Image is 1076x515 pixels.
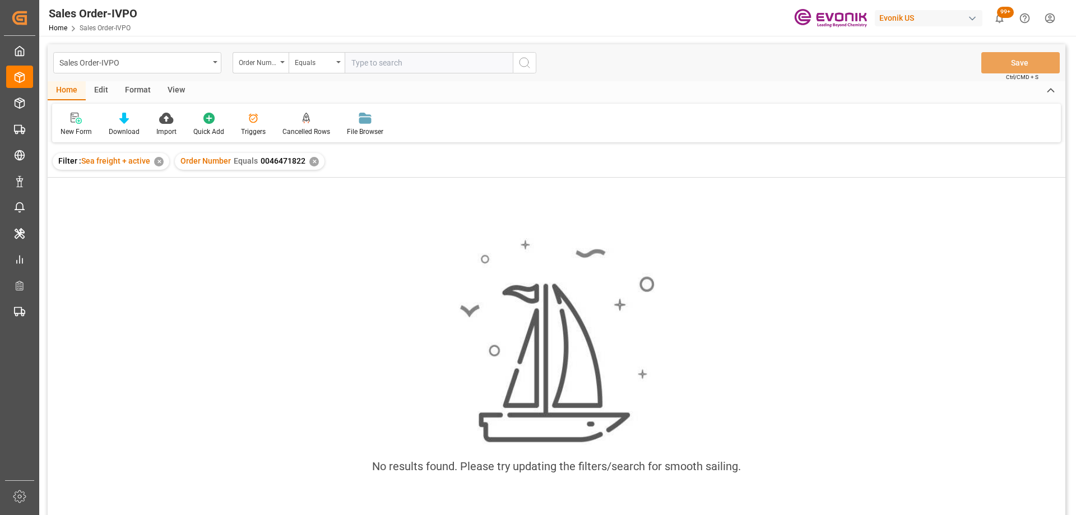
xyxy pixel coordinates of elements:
[458,238,655,444] img: smooth_sailing.jpeg
[875,10,982,26] div: Evonik US
[347,127,383,137] div: File Browser
[372,458,741,475] div: No results found. Please try updating the filters/search for smooth sailing.
[345,52,513,73] input: Type to search
[289,52,345,73] button: open menu
[59,55,209,69] div: Sales Order-IVPO
[1006,73,1038,81] span: Ctrl/CMD + S
[295,55,333,68] div: Equals
[53,52,221,73] button: open menu
[794,8,867,28] img: Evonik-brand-mark-Deep-Purple-RGB.jpeg_1700498283.jpeg
[61,127,92,137] div: New Form
[309,157,319,166] div: ✕
[159,81,193,100] div: View
[180,156,231,165] span: Order Number
[48,81,86,100] div: Home
[154,157,164,166] div: ✕
[49,5,137,22] div: Sales Order-IVPO
[109,127,140,137] div: Download
[261,156,305,165] span: 0046471822
[241,127,266,137] div: Triggers
[117,81,159,100] div: Format
[156,127,177,137] div: Import
[513,52,536,73] button: search button
[81,156,150,165] span: Sea freight + active
[49,24,67,32] a: Home
[193,127,224,137] div: Quick Add
[987,6,1012,31] button: show 100 new notifications
[58,156,81,165] span: Filter :
[86,81,117,100] div: Edit
[1012,6,1037,31] button: Help Center
[997,7,1014,18] span: 99+
[282,127,330,137] div: Cancelled Rows
[239,55,277,68] div: Order Number
[234,156,258,165] span: Equals
[875,7,987,29] button: Evonik US
[233,52,289,73] button: open menu
[981,52,1060,73] button: Save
